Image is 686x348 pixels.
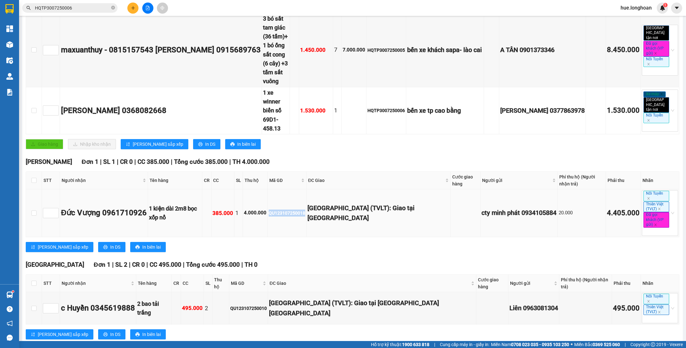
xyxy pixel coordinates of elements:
span: SL 1 [103,158,115,165]
button: printerIn DS [193,139,220,149]
span: | [129,261,131,268]
span: | [146,261,148,268]
strong: 0708 023 035 - 0935 103 250 [511,342,569,347]
span: | [434,341,435,348]
div: [GEOGRAPHIC_DATA] (TVLT): Giao tại [GEOGRAPHIC_DATA] [GEOGRAPHIC_DATA] [269,298,475,318]
span: Người gửi [482,177,551,184]
button: printerIn biên lai [130,242,166,252]
span: [PERSON_NAME] sắp xếp [38,244,88,251]
th: SL [204,275,212,292]
span: Tổng cước 385.000 [174,158,228,165]
span: [GEOGRAPHIC_DATA] tận nơi [643,97,669,113]
span: Người gửi [510,280,553,287]
span: | [117,158,118,165]
div: 8.450.000 [607,44,640,56]
span: [GEOGRAPHIC_DATA] tận nơi [643,25,669,41]
img: warehouse-icon [6,291,13,298]
span: Cung cấp máy in - giấy in: [440,341,489,348]
th: CR [202,172,212,189]
img: warehouse-icon [6,57,13,64]
th: Tên hàng [148,172,202,189]
div: 495.000 [182,304,203,312]
span: CC 385.000 [138,158,169,165]
div: A TÂN 0901373346 [500,45,585,55]
span: sort-ascending [31,332,35,337]
span: Người nhận [62,177,141,184]
div: Nhãn [642,177,677,184]
button: printerIn biên lai [225,139,261,149]
div: 20.000 [559,209,605,217]
div: maxuanthuy - 0815157543 [PERSON_NAME] 0915689763 [61,44,261,56]
span: Nối Tuyến [643,113,669,123]
img: logo-vxr [5,4,14,14]
span: close [659,108,662,111]
img: warehouse-icon [6,73,13,80]
button: sort-ascending[PERSON_NAME] sắp xếp [26,242,93,252]
span: close [654,52,657,55]
div: HQTP3007250005 [367,47,405,54]
th: CR [172,275,181,292]
th: Thu hộ [212,275,229,292]
strong: 0369 525 060 [593,342,620,347]
button: printerIn biên lai [130,329,166,339]
span: message [7,335,13,341]
button: sort-ascending[PERSON_NAME] sắp xếp [26,329,93,339]
div: bến xe khách sapa- lào cai [407,45,482,55]
div: HQTP3007250006 [367,107,405,114]
td: QU123107250018 [268,189,306,237]
span: copyright [651,342,655,347]
button: plus [127,3,138,14]
span: TH 4.000.000 [232,158,270,165]
th: SL [234,172,243,189]
div: 1.530.000 [607,105,640,116]
span: Tổng cước 495.000 [186,261,240,268]
span: close [647,197,650,200]
span: [PERSON_NAME] sắp xếp [38,331,88,338]
span: Đơn 1 [94,261,111,268]
div: 7 [334,45,340,54]
div: QU123107250010 [230,305,267,312]
td: HQTP3007250006 [367,87,406,134]
span: Hỗ trợ kỹ thuật: [371,341,429,348]
span: SL 2 [115,261,127,268]
th: CC [212,172,234,189]
div: 1.450.000 [300,46,332,54]
span: In biên lai [142,244,161,251]
span: close [660,92,663,96]
span: aim [160,6,165,10]
span: printer [198,142,203,147]
th: Thu hộ [243,172,268,189]
span: Đã gọi khách (VP gửi) [643,41,669,57]
span: In biên lai [237,141,256,148]
span: sort-ascending [31,245,35,250]
span: ĐC Giao [308,177,444,184]
span: | [625,341,626,348]
div: c Huyền 0345619888 [61,302,135,314]
span: CR 0 [132,261,145,268]
span: | [183,261,185,268]
span: close [647,63,650,66]
th: Phải thu [606,172,641,189]
span: file-add [145,6,150,10]
div: 4.000.000 [244,209,266,217]
button: caret-down [671,3,682,14]
div: Liên 0963081304 [509,303,558,313]
span: In biên lai [142,331,161,338]
button: aim [157,3,168,14]
span: Người nhận [62,280,130,287]
span: Mã GD [269,177,300,184]
span: [GEOGRAPHIC_DATA] [26,261,84,268]
div: 1 [334,106,340,115]
span: | [112,261,114,268]
th: STT [42,172,60,189]
span: Nối Tuyến [643,57,669,67]
th: Cước giao hàng [451,172,481,189]
span: Nối Tuyến [643,191,669,201]
button: printerIn DS [98,242,125,252]
span: | [100,158,102,165]
div: [GEOGRAPHIC_DATA] (TVLT): Giao tại [GEOGRAPHIC_DATA] [307,203,449,223]
span: close [647,119,650,122]
div: cty minh phát 0934105884 [481,208,556,218]
div: 1 xe winner biển số 69D1-458.13 [263,88,289,133]
th: STT [42,275,60,292]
